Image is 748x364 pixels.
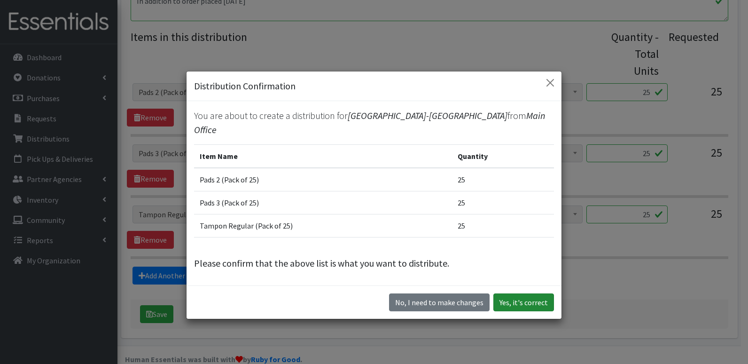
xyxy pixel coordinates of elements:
[452,168,554,191] td: 25
[543,75,558,90] button: Close
[452,214,554,237] td: 25
[194,214,452,237] td: Tampon Regular (Pack of 25)
[348,110,507,121] span: [GEOGRAPHIC_DATA]-[GEOGRAPHIC_DATA]
[194,145,452,168] th: Item Name
[194,256,554,270] p: Please confirm that the above list is what you want to distribute.
[452,145,554,168] th: Quantity
[389,293,490,311] button: No I need to make changes
[452,191,554,214] td: 25
[194,109,554,137] p: You are about to create a distribution for from
[194,191,452,214] td: Pads 3 (Pack of 25)
[194,79,296,93] h5: Distribution Confirmation
[493,293,554,311] button: Yes, it's correct
[194,168,452,191] td: Pads 2 (Pack of 25)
